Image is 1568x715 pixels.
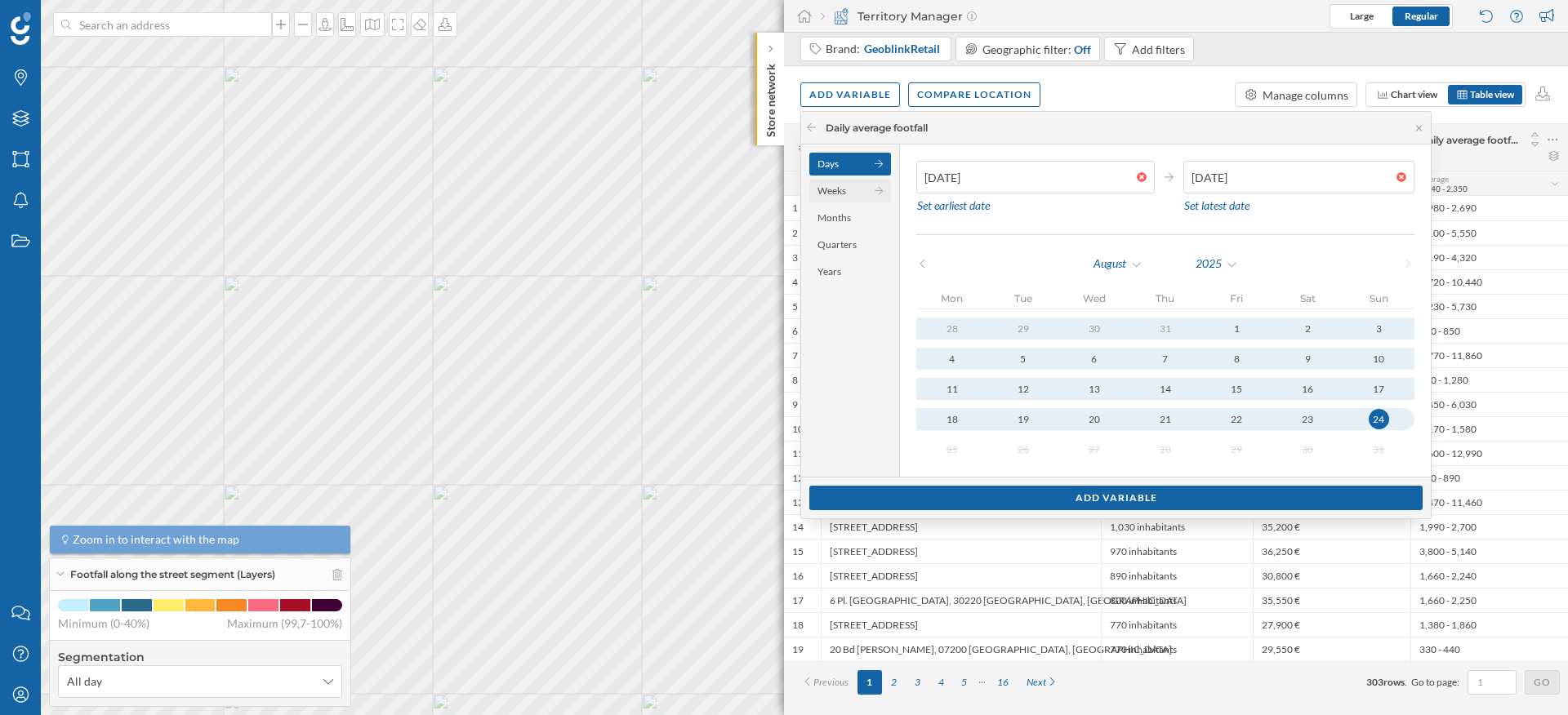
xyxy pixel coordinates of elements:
div: 1,990 - 2,700 [1410,514,1568,539]
div: 17 [792,594,804,607]
div: 650 - 890 [1410,465,1568,490]
div: 8 [1201,349,1272,369]
div: [STREET_ADDRESS] [821,539,1101,563]
p: Thu [1129,292,1200,304]
button: 27 [1058,438,1129,460]
div: 9 [792,398,798,411]
div: 1,980 - 2,690 [1410,196,1568,220]
button: 1 [1201,318,1272,340]
div: Quarters [809,233,891,256]
span: Minimum (0-40%) [58,615,149,632]
div: 35,550 € [1253,588,1410,612]
div: 7,720 - 10,440 [1410,269,1568,294]
button: 29 [1201,438,1272,460]
img: territory-manager.svg [833,8,849,24]
button: 31 [1343,438,1414,460]
button: 12 [987,378,1058,400]
p: Wed [1058,292,1129,304]
button: 18 [916,408,987,430]
p: Sat [1272,292,1343,304]
p: Store network [763,57,779,137]
div: 940 - 1,280 [1410,367,1568,392]
div: 800 inhabitants [1101,588,1253,612]
div: 4,230 - 5,730 [1410,294,1568,318]
button: 19 [987,408,1058,430]
button: 5 [987,348,1058,370]
div: 16 [792,570,804,583]
div: 29 [987,318,1058,339]
button: 28 [1129,438,1200,460]
div: Off [1074,41,1091,58]
span: . [1405,676,1407,688]
div: 15 [792,545,804,558]
button: 30 [1272,438,1343,460]
p: Mon [916,292,987,304]
div: 5 [987,349,1058,369]
span: Regular [1405,10,1438,22]
div: 4,100 - 5,550 [1410,220,1568,245]
div: 10 [792,423,804,436]
div: 30 [1058,318,1129,339]
div: 28 [916,318,987,339]
div: Months [809,207,891,229]
span: rows [1383,676,1405,688]
div: 18 [916,409,987,429]
button: 4 [916,348,987,370]
div: Add filters [1132,41,1185,58]
span: 303 [1366,676,1383,688]
div: 1,660 - 2,240 [1410,563,1568,588]
div: 770 inhabitants [1101,612,1253,637]
div: 22 [1201,409,1272,429]
div: 24 [1369,409,1389,429]
div: 10 [1343,349,1414,369]
button: 23 [1272,408,1343,430]
span: Chart view [1391,88,1437,100]
div: 8,770 - 11,860 [1410,343,1568,367]
div: 27,900 € [1253,612,1410,637]
div: [STREET_ADDRESS] [821,563,1101,588]
div: 1 [792,202,798,215]
button: 2 [1272,318,1343,340]
button: 10 [1343,348,1414,370]
div: 7 [1129,349,1200,369]
div: 8,470 - 11,460 [1410,490,1568,514]
span: Support [34,11,93,26]
button: 24 [1343,408,1414,430]
div: 970 inhabitants [1101,539,1253,563]
div: Territory Manager [821,8,977,24]
div: 11 [916,379,987,399]
button: 14 [1129,378,1200,400]
button: 13 [1058,378,1129,400]
div: 14 [1129,379,1200,399]
div: Brand: [826,41,942,57]
div: 3,190 - 4,320 [1410,245,1568,269]
button: 22 [1201,408,1272,430]
button: 17 [1343,378,1414,400]
div: 3 [1343,318,1414,339]
div: 4 [792,276,798,289]
div: 1,660 - 2,250 [1410,588,1568,612]
span: Geographic filter: [982,42,1071,56]
span: All day [67,673,102,690]
div: 1,030 inhabitants [1101,514,1253,539]
div: 31 [1129,318,1200,339]
div: 3 [792,251,798,264]
button: 28 [916,318,987,340]
div: 11 [792,447,804,460]
span: # [792,140,813,155]
button: 7 [1129,348,1200,370]
div: 4,450 - 6,030 [1410,392,1568,416]
div: 330 - 440 [1410,637,1568,661]
div: 17 [1343,379,1414,399]
div: 6 Pl. [GEOGRAPHIC_DATA], 30220 [GEOGRAPHIC_DATA], [GEOGRAPHIC_DATA] [821,588,1101,612]
div: 19 [987,409,1058,429]
span: Footfall along the street segment (Layers) [70,567,275,582]
div: 19 [792,643,804,656]
div: 9 [1272,349,1343,369]
div: 13 [1058,379,1129,399]
img: Geoblink Logo [11,12,31,45]
button: 11 [916,378,987,400]
div: Manage columns [1263,87,1348,104]
div: 5 [792,300,798,313]
div: Days [809,153,891,175]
